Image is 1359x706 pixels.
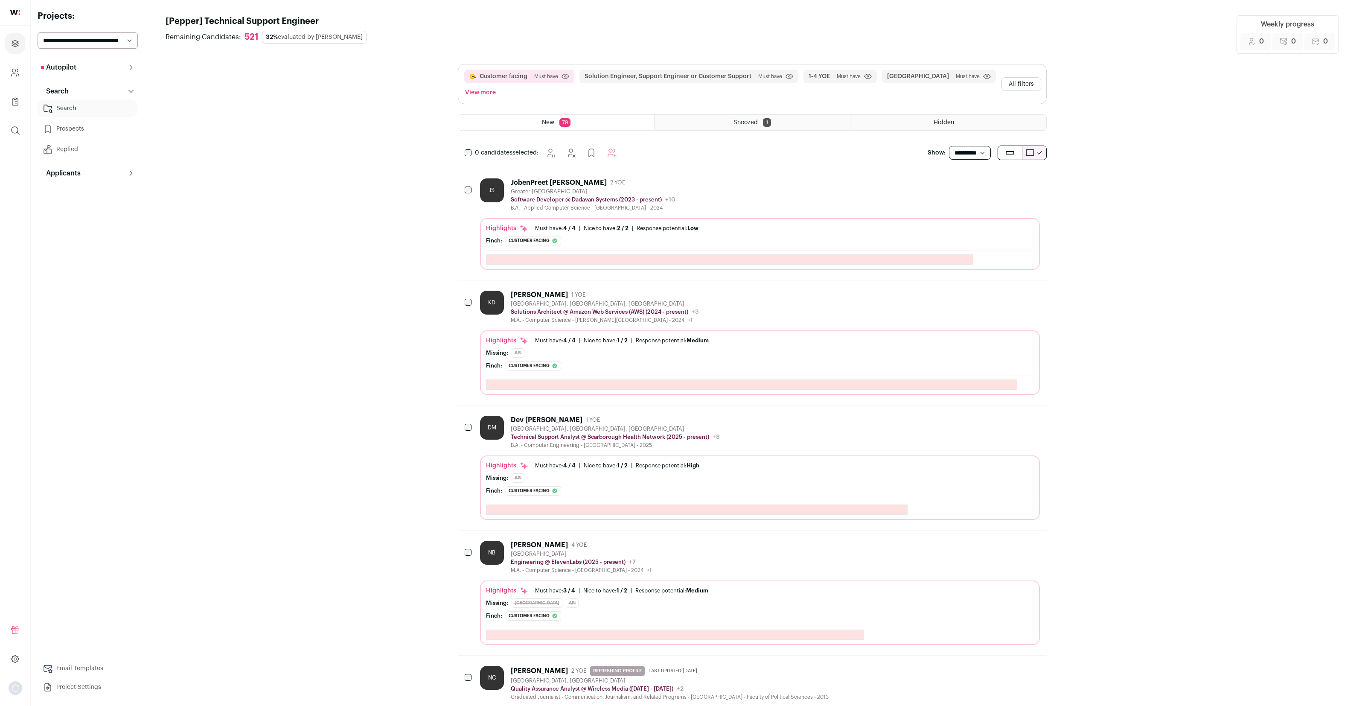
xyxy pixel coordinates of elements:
span: Medium [686,588,708,593]
button: [GEOGRAPHIC_DATA] [887,72,949,81]
span: +3 [692,309,699,315]
span: 2 YOE [610,179,625,186]
div: Dev [PERSON_NAME] [511,416,582,424]
div: Finch: [486,362,502,369]
a: Project Settings [38,679,138,696]
span: Must have [758,73,782,80]
div: Highlights [486,224,528,233]
p: Engineering @ ElevenLabs (2025 - present) [511,559,626,566]
span: 3 / 4 [563,588,575,593]
a: Hidden [850,115,1046,130]
div: Missing: [486,475,508,481]
div: Customer facing [506,486,561,496]
span: +2 [677,686,684,692]
button: Applicants [38,165,138,182]
div: M.A. - Computer Science - [PERSON_NAME][GEOGRAPHIC_DATA] - 2024 [511,317,699,324]
div: [GEOGRAPHIC_DATA], [GEOGRAPHIC_DATA], [GEOGRAPHIC_DATA] [511,300,699,307]
p: Solutions Architect @ Amazon Web Services (AWS) (2024 - present) [511,309,688,315]
a: Snoozed 1 [655,115,850,130]
div: Must have: [535,462,576,469]
h1: [Pepper] Technical Support Engineer [166,15,367,27]
div: B.A. - Applied Computer Science - [GEOGRAPHIC_DATA] - 2024 [511,204,675,211]
div: Must have: [535,225,576,232]
span: Snoozed [733,120,758,125]
ul: | | [535,587,708,594]
a: KD [PERSON_NAME] 1 YOE [GEOGRAPHIC_DATA], [GEOGRAPHIC_DATA], [GEOGRAPHIC_DATA] Solutions Architec... [480,291,1040,395]
span: 2 YOE [571,668,586,674]
div: Must have: [535,337,576,344]
a: Replied [38,141,138,158]
button: 1-4 YOE [809,72,830,81]
span: 4 YOE [571,542,587,548]
div: Customer facing [506,611,561,621]
div: [PERSON_NAME] [511,291,568,299]
button: Open dropdown [9,681,22,695]
button: Autopilot [38,59,138,76]
button: All filters [1001,77,1041,91]
a: DM Dev [PERSON_NAME] 1 YOE [GEOGRAPHIC_DATA], [GEOGRAPHIC_DATA], [GEOGRAPHIC_DATA] Technical Supp... [480,416,1040,520]
div: Greater [GEOGRAPHIC_DATA] [511,188,675,195]
div: Highlights [486,461,528,470]
div: Response potential: [637,225,698,232]
a: Company and ATS Settings [5,62,25,83]
div: JS [480,178,504,202]
div: Nice to have: [584,462,628,469]
a: Email Templates [38,660,138,677]
div: 521 [244,32,259,43]
span: +8 [713,434,720,440]
div: Graduated Journalist - Communication, Journalism, and Related Programs - [GEOGRAPHIC_DATA] - Facu... [511,694,829,700]
span: 1 YOE [571,292,585,298]
a: Prospects [38,120,138,137]
span: 0 candidates [475,150,512,156]
div: Missing: [486,350,508,356]
div: [GEOGRAPHIC_DATA], [GEOGRAPHIC_DATA] [511,677,829,684]
span: Low [687,225,698,231]
div: Customer facing [506,361,561,371]
img: wellfound-shorthand-0d5821cbd27db2630d0214b213865d53afaa358527fdda9d0ea32b1df1b89c2c.svg [10,10,20,15]
div: Response potential: [636,337,709,344]
span: +10 [665,197,675,203]
button: Solution Engineer, Support Engineer or Customer Support [585,72,751,81]
div: M.A. - Computer Science - [GEOGRAPHIC_DATA] - 2024 [511,567,652,574]
div: [GEOGRAPHIC_DATA], [GEOGRAPHIC_DATA], [GEOGRAPHIC_DATA] [511,426,720,432]
button: View more [463,87,498,99]
span: 0 [1259,36,1264,47]
p: Software Developer @ Dadavan Systems (2023 - present) [511,196,662,203]
span: 1 / 2 [617,463,628,468]
ul: | | [535,462,699,469]
div: Missing: [486,600,508,607]
div: Response potential: [635,587,708,594]
span: 0 [1323,36,1328,47]
button: Snooze [542,144,559,161]
span: Hidden [934,120,954,125]
span: 4 / 4 [563,338,576,343]
div: NC [480,666,504,690]
a: JS JobenPreet [PERSON_NAME] 2 YOE Greater [GEOGRAPHIC_DATA] Software Developer @ Dadavan Systems ... [480,178,1040,270]
p: Technical Support Analyst @ Scarborough Health Network (2025 - present) [511,434,709,441]
span: Must have [534,73,558,80]
span: Medium [687,338,709,343]
div: API [512,348,524,358]
div: DM [480,416,504,440]
ul: | | [535,225,698,232]
div: [GEOGRAPHIC_DATA] [511,551,652,557]
span: High [687,463,699,468]
p: Autopilot [41,62,76,73]
p: Applicants [41,168,81,178]
span: Last updated [DATE] [649,668,697,674]
div: JobenPreet [PERSON_NAME] [511,178,607,187]
div: Customer facing [506,236,561,245]
p: Quality Assurance Analyst @ Wireless Media ([DATE] - [DATE]) [511,686,673,692]
div: Nice to have: [583,587,627,594]
span: 2 / 2 [617,225,629,231]
div: Finch: [486,487,502,494]
ul: | | [535,337,709,344]
div: KD [480,291,504,315]
div: [PERSON_NAME] [511,541,568,549]
span: 0 [1291,36,1296,47]
a: Company Lists [5,91,25,112]
button: Hide [562,144,579,161]
div: API [566,598,579,608]
div: Highlights [486,586,528,595]
span: Must have [956,73,980,80]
